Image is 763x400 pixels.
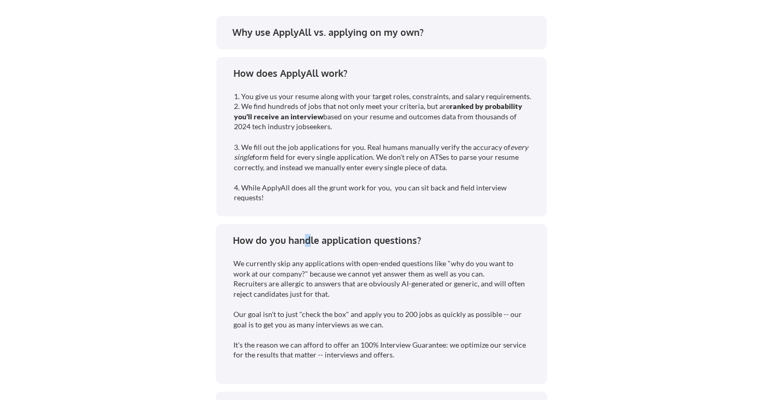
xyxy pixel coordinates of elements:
strong: ranked by probability you'll receive an interview [234,102,524,121]
div: How do you handle application questions? [233,234,537,247]
div: We currently skip any applications with open-ended questions like "why do you want to work at our... [233,258,531,360]
div: Why use ApplyAll vs. applying on my own? [232,26,537,39]
div: 1. You give us your resume along with your target roles, constraints, and salary requirements. 2.... [234,91,533,203]
div: How does ApplyAll work? [233,67,538,80]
